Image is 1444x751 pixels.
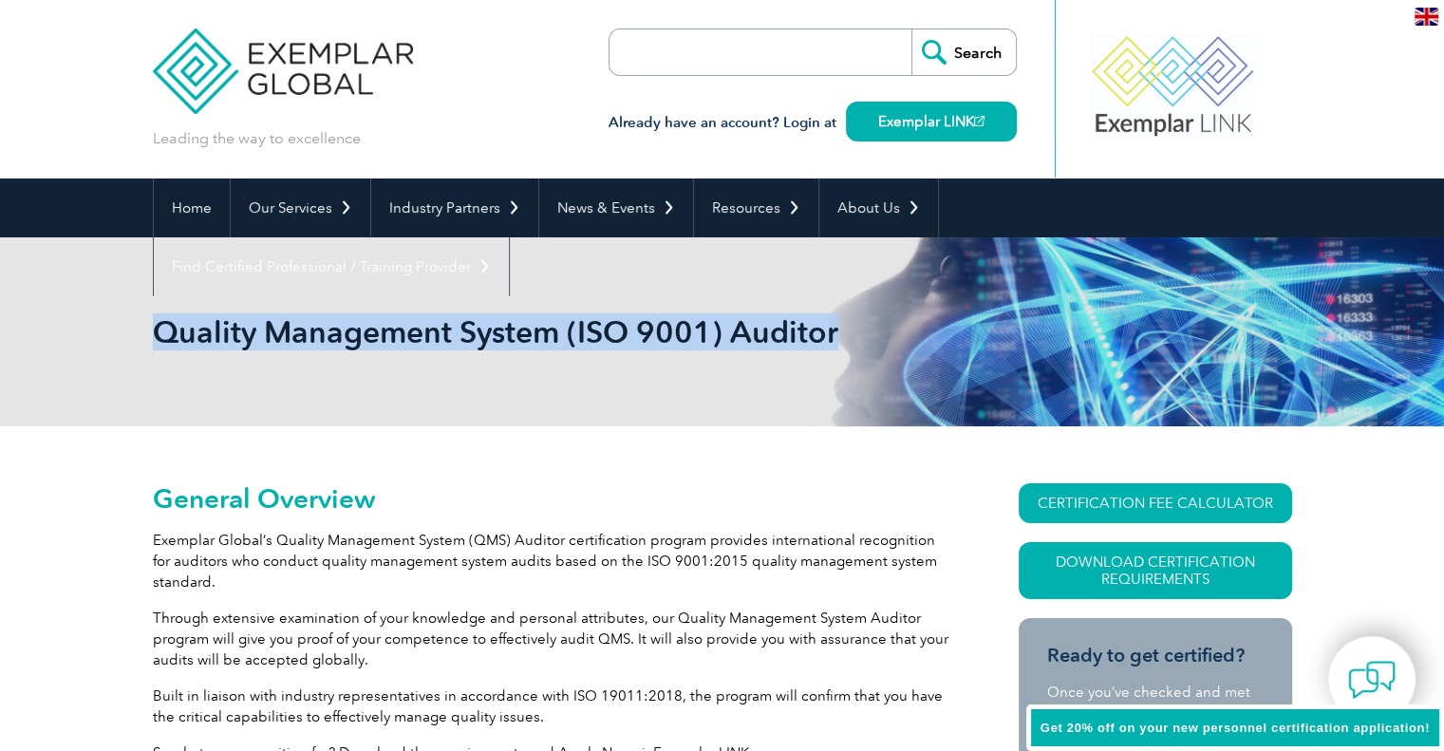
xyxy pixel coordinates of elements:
[231,178,370,237] a: Our Services
[609,111,1017,135] h3: Already have an account? Login at
[1047,682,1264,744] p: Once you’ve checked and met the requirements, register your details and Apply Now on
[153,608,950,670] p: Through extensive examination of your knowledge and personal attributes, our Quality Management S...
[153,530,950,592] p: Exemplar Global’s Quality Management System (QMS) Auditor certification program provides internat...
[153,128,361,149] p: Leading the way to excellence
[153,313,882,350] h1: Quality Management System (ISO 9001) Auditor
[154,237,509,296] a: Find Certified Professional / Training Provider
[974,116,985,126] img: open_square.png
[1041,721,1430,735] span: Get 20% off on your new personnel certification application!
[1047,644,1264,667] h3: Ready to get certified?
[539,178,693,237] a: News & Events
[911,29,1016,75] input: Search
[1019,542,1292,599] a: Download Certification Requirements
[1019,483,1292,523] a: CERTIFICATION FEE CALCULATOR
[1415,8,1438,26] img: en
[153,685,950,727] p: Built in liaison with industry representatives in accordance with ISO 19011:2018, the program wil...
[694,178,818,237] a: Resources
[154,178,230,237] a: Home
[819,178,938,237] a: About Us
[371,178,538,237] a: Industry Partners
[1348,656,1396,704] img: contact-chat.png
[846,102,1017,141] a: Exemplar LINK
[153,483,950,514] h2: General Overview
